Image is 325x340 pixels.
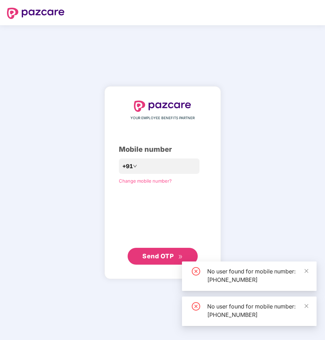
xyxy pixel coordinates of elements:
div: No user found for mobile number: [PHONE_NUMBER] [207,267,308,284]
div: No user found for mobile number: [PHONE_NUMBER] [207,302,308,319]
img: logo [7,8,65,19]
span: +91 [122,162,133,171]
button: Send OTPdouble-right [128,248,198,265]
span: close-circle [192,302,200,311]
span: double-right [178,254,183,259]
span: close-circle [192,267,200,276]
a: Change mobile number? [119,178,172,184]
img: logo [134,101,191,112]
span: close [304,268,309,273]
span: Send OTP [142,252,174,260]
span: close [304,304,309,308]
span: down [133,164,137,168]
span: YOUR EMPLOYEE BENEFITS PARTNER [130,115,195,121]
div: Mobile number [119,144,206,155]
